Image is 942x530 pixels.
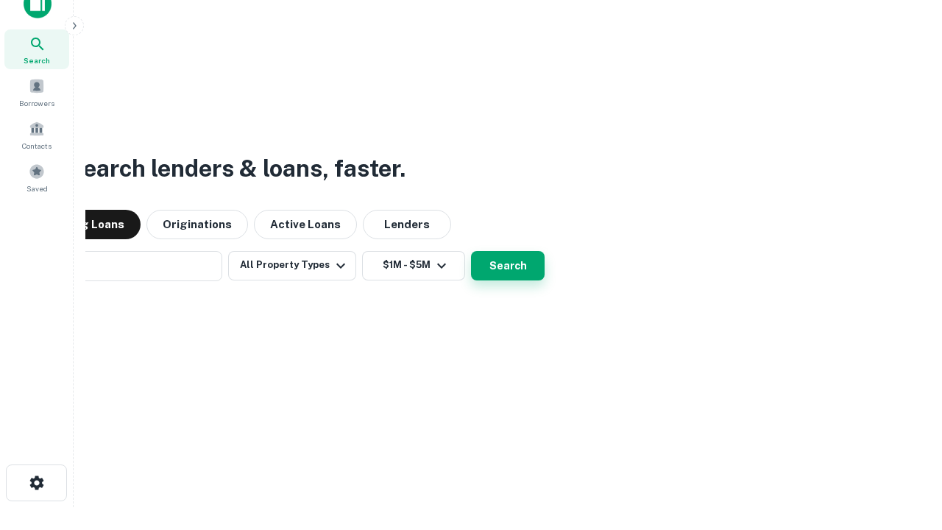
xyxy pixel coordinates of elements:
[868,412,942,483] iframe: Chat Widget
[362,251,465,280] button: $1M - $5M
[471,251,545,280] button: Search
[24,54,50,66] span: Search
[19,97,54,109] span: Borrowers
[254,210,357,239] button: Active Loans
[363,210,451,239] button: Lenders
[22,140,52,152] span: Contacts
[4,72,69,112] a: Borrowers
[146,210,248,239] button: Originations
[228,251,356,280] button: All Property Types
[26,183,48,194] span: Saved
[4,158,69,197] a: Saved
[4,115,69,155] a: Contacts
[4,29,69,69] a: Search
[67,151,406,186] h3: Search lenders & loans, faster.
